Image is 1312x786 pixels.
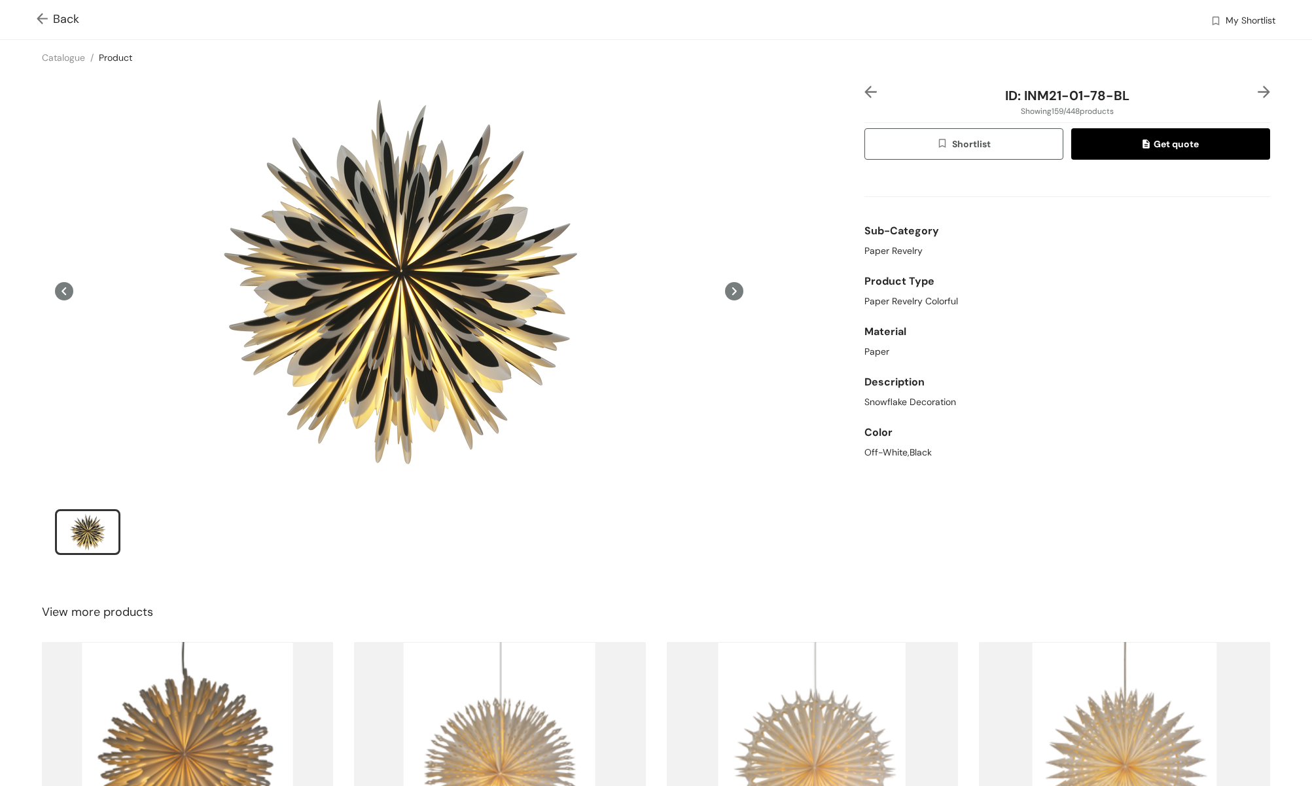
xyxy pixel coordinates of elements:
[864,268,1270,295] div: Product Type
[864,295,1270,308] div: Paper Revelry Colorful
[864,420,1270,446] div: Color
[864,86,877,98] img: left
[1021,105,1114,117] span: Showing 159 / 448 products
[1071,128,1270,160] button: quoteGet quote
[864,319,1270,345] div: Material
[864,128,1063,160] button: wishlistShortlist
[42,603,153,621] span: View more products
[936,137,991,152] span: Shortlist
[1143,139,1154,151] img: quote
[1143,137,1199,151] span: Get quote
[864,446,1270,459] div: Off-White,Black
[90,52,94,63] span: /
[99,52,132,63] a: Product
[936,137,952,152] img: wishlist
[864,218,1270,244] div: Sub-Category
[37,10,79,28] span: Back
[42,52,85,63] a: Catalogue
[864,395,956,409] span: Snowflake Decoration
[37,13,53,27] img: Go back
[1005,87,1129,104] span: ID: INM21-01-78-BL
[1258,86,1270,98] img: right
[864,345,1270,359] div: Paper
[864,369,1270,395] div: Description
[1226,14,1275,29] span: My Shortlist
[55,509,120,555] li: slide item 1
[864,244,1270,258] div: Paper Revelry
[1210,15,1222,29] img: wishlist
